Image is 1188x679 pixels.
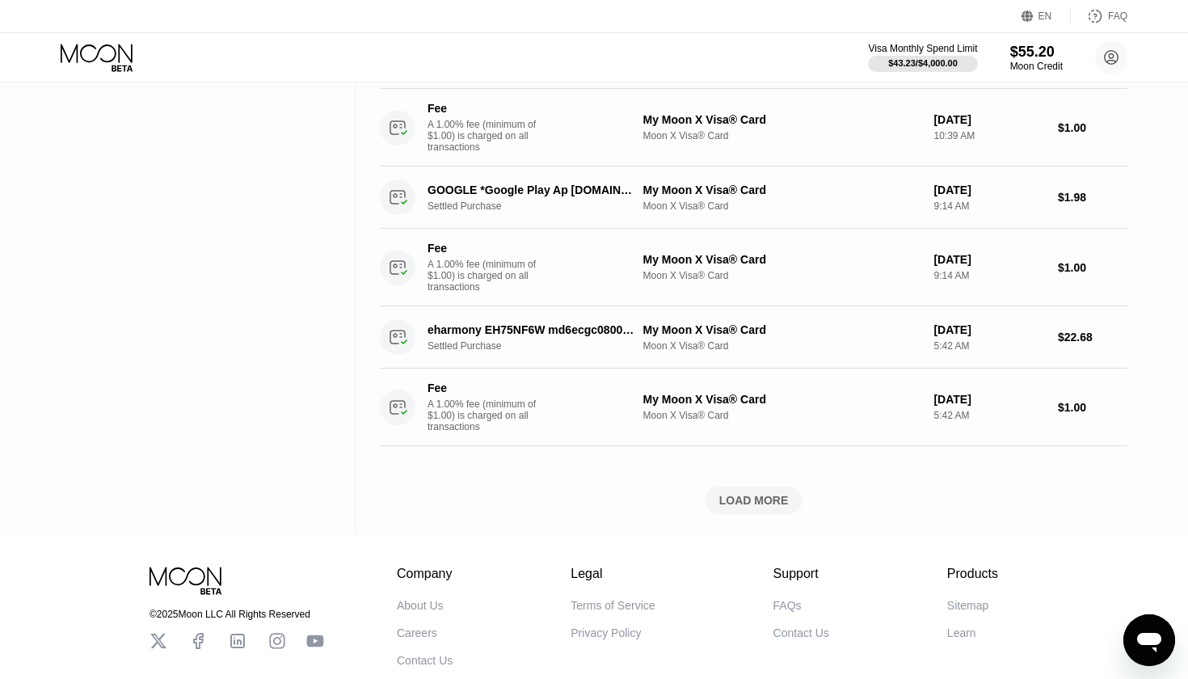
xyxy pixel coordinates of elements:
div: Privacy Policy [571,626,641,639]
div: [DATE] [933,113,1045,126]
div: A 1.00% fee (minimum of $1.00) is charged on all transactions [428,119,549,153]
div: 9:14 AM [933,200,1045,212]
div: eharmony EH75NF6W md6ecgc0800028030 GB [428,323,637,336]
div: 9:14 AM [933,270,1045,281]
div: [DATE] [933,323,1045,336]
div: My Moon X Visa® Card [643,113,921,126]
div: $55.20 [1010,44,1063,61]
div: © 2025 Moon LLC All Rights Reserved [150,609,324,620]
div: GOOGLE *Google Play Ap [DOMAIN_NAME][URL]Settled PurchaseMy Moon X Visa® CardMoon X Visa® Card[DA... [380,167,1127,229]
div: Legal [571,567,655,581]
div: $1.00 [1058,121,1127,134]
div: Moon X Visa® Card [643,200,921,212]
div: Contact Us [397,654,453,667]
div: $1.98 [1058,191,1127,204]
div: Learn [947,626,976,639]
div: FeeA 1.00% fee (minimum of $1.00) is charged on all transactionsMy Moon X Visa® CardMoon X Visa® ... [380,229,1127,306]
div: Support [773,567,829,581]
div: FAQs [773,599,802,612]
div: FAQ [1071,8,1127,24]
div: My Moon X Visa® Card [643,253,921,266]
div: Moon X Visa® Card [643,410,921,421]
iframe: Button to launch messaging window, conversation in progress [1123,614,1175,666]
div: Fee [428,102,541,115]
div: 5:42 AM [933,340,1045,352]
div: Careers [397,626,437,639]
div: My Moon X Visa® Card [643,323,921,336]
div: $55.20Moon Credit [1010,44,1063,72]
div: Terms of Service [571,599,655,612]
div: Products [947,567,998,581]
div: Moon Credit [1010,61,1063,72]
div: Fee [428,242,541,255]
div: $1.00 [1058,401,1127,414]
div: $22.68 [1058,331,1127,344]
div: My Moon X Visa® Card [643,183,921,196]
div: eharmony EH75NF6W md6ecgc0800028030 GBSettled PurchaseMy Moon X Visa® CardMoon X Visa® Card[DATE]... [380,306,1127,369]
div: Contact Us [773,626,829,639]
div: A 1.00% fee (minimum of $1.00) is charged on all transactions [428,259,549,293]
div: Fee [428,382,541,394]
div: GOOGLE *Google Play Ap [DOMAIN_NAME][URL] [428,183,637,196]
div: Sitemap [947,599,988,612]
div: FeeA 1.00% fee (minimum of $1.00) is charged on all transactionsMy Moon X Visa® CardMoon X Visa® ... [380,369,1127,446]
div: Company [397,567,453,581]
div: $1.00 [1058,261,1127,274]
div: $43.23 / $4,000.00 [888,58,958,68]
div: Settled Purchase [428,200,653,212]
div: FeeA 1.00% fee (minimum of $1.00) is charged on all transactionsMy Moon X Visa® CardMoon X Visa® ... [380,89,1127,167]
div: Visa Monthly Spend Limit [868,43,977,54]
div: Settled Purchase [428,340,653,352]
div: [DATE] [933,393,1045,406]
div: 5:42 AM [933,410,1045,421]
div: Moon X Visa® Card [643,340,921,352]
div: FAQ [1108,11,1127,22]
div: EN [1022,8,1071,24]
div: LOAD MORE [719,493,789,508]
div: EN [1038,11,1052,22]
div: LOAD MORE [380,487,1127,514]
div: About Us [397,599,444,612]
div: [DATE] [933,253,1045,266]
div: Visa Monthly Spend Limit$43.23/$4,000.00 [868,43,977,72]
div: A 1.00% fee (minimum of $1.00) is charged on all transactions [428,399,549,432]
div: My Moon X Visa® Card [643,393,921,406]
div: Moon X Visa® Card [643,130,921,141]
div: Moon X Visa® Card [643,270,921,281]
div: 10:39 AM [933,130,1045,141]
div: [DATE] [933,183,1045,196]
